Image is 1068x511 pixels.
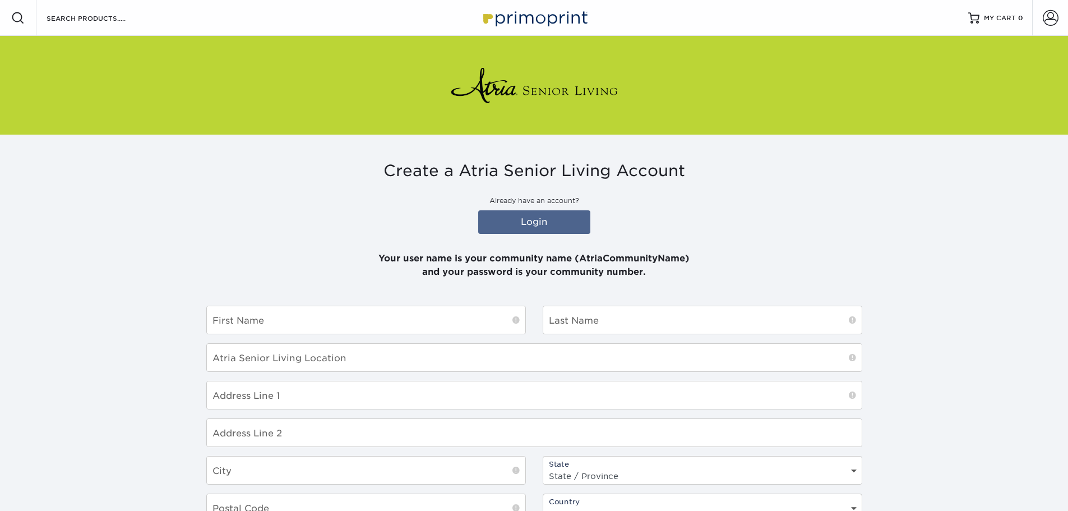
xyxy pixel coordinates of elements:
span: MY CART [984,13,1016,23]
span: 0 [1018,14,1023,22]
input: SEARCH PRODUCTS..... [45,11,155,25]
h3: Create a Atria Senior Living Account [206,162,862,181]
p: Already have an account? [206,196,862,206]
a: Login [478,210,590,234]
img: Atria Senior Living [450,63,618,108]
img: Primoprint [478,6,590,30]
p: Your user name is your community name (AtriaCommunityName) and your password is your community nu... [206,238,862,279]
